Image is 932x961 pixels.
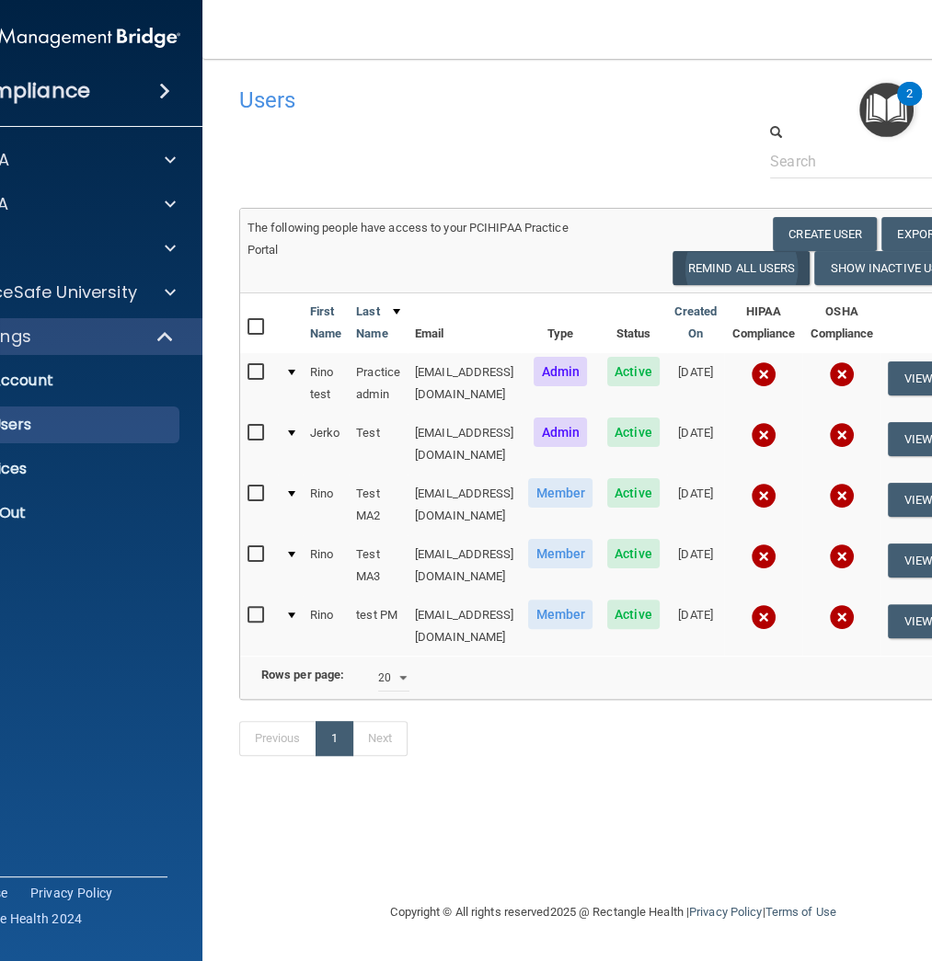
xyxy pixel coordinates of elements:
[247,221,569,257] span: The following people have access to your PCIHIPAA Practice Portal
[600,293,667,353] th: Status
[408,535,522,596] td: [EMAIL_ADDRESS][DOMAIN_NAME]
[773,217,877,251] button: Create User
[667,596,725,656] td: [DATE]
[303,596,349,656] td: Rino
[667,535,725,596] td: [DATE]
[607,600,660,629] span: Active
[408,596,522,656] td: [EMAIL_ADDRESS][DOMAIN_NAME]
[607,539,660,568] span: Active
[829,361,855,387] img: cross.ca9f0e7f.svg
[316,721,353,756] a: 1
[667,475,725,535] td: [DATE]
[30,884,113,902] a: Privacy Policy
[408,475,522,535] td: [EMAIL_ADDRESS][DOMAIN_NAME]
[751,483,777,509] img: cross.ca9f0e7f.svg
[310,301,341,345] a: First Name
[674,301,718,345] a: Created On
[349,596,408,656] td: test PM
[829,483,855,509] img: cross.ca9f0e7f.svg
[829,604,855,630] img: cross.ca9f0e7f.svg
[751,543,777,569] img: cross.ca9f0e7f.svg
[303,414,349,475] td: Jerko
[349,475,408,535] td: Test MA2
[673,251,811,285] button: Remind All Users
[303,535,349,596] td: Rino
[906,94,913,118] div: 2
[534,357,587,386] span: Admin
[667,414,725,475] td: [DATE]
[528,600,593,629] span: Member
[408,293,522,353] th: Email
[239,88,664,112] h4: Users
[356,301,400,345] a: Last Name
[829,422,855,448] img: cross.ca9f0e7f.svg
[751,422,777,448] img: cross.ca9f0e7f.svg
[802,293,880,353] th: OSHA Compliance
[408,414,522,475] td: [EMAIL_ADDRESS][DOMAIN_NAME]
[751,604,777,630] img: cross.ca9f0e7f.svg
[303,475,349,535] td: Rino
[261,668,344,681] b: Rows per page:
[239,721,316,756] a: Previous
[607,357,660,386] span: Active
[303,353,349,414] td: Rino test
[349,414,408,475] td: Test
[528,539,593,568] span: Member
[607,418,660,447] span: Active
[352,721,408,756] a: Next
[349,535,408,596] td: Test MA3
[408,353,522,414] td: [EMAIL_ADDRESS][DOMAIN_NAME]
[534,418,587,447] span: Admin
[751,361,777,387] img: cross.ca9f0e7f.svg
[724,293,802,353] th: HIPAA Compliance
[667,353,725,414] td: [DATE]
[349,353,408,414] td: Practice admin
[689,905,762,919] a: Privacy Policy
[528,478,593,508] span: Member
[521,293,600,353] th: Type
[607,478,660,508] span: Active
[765,905,835,919] a: Terms of Use
[859,83,914,137] button: Open Resource Center, 2 new notifications
[829,543,855,569] img: cross.ca9f0e7f.svg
